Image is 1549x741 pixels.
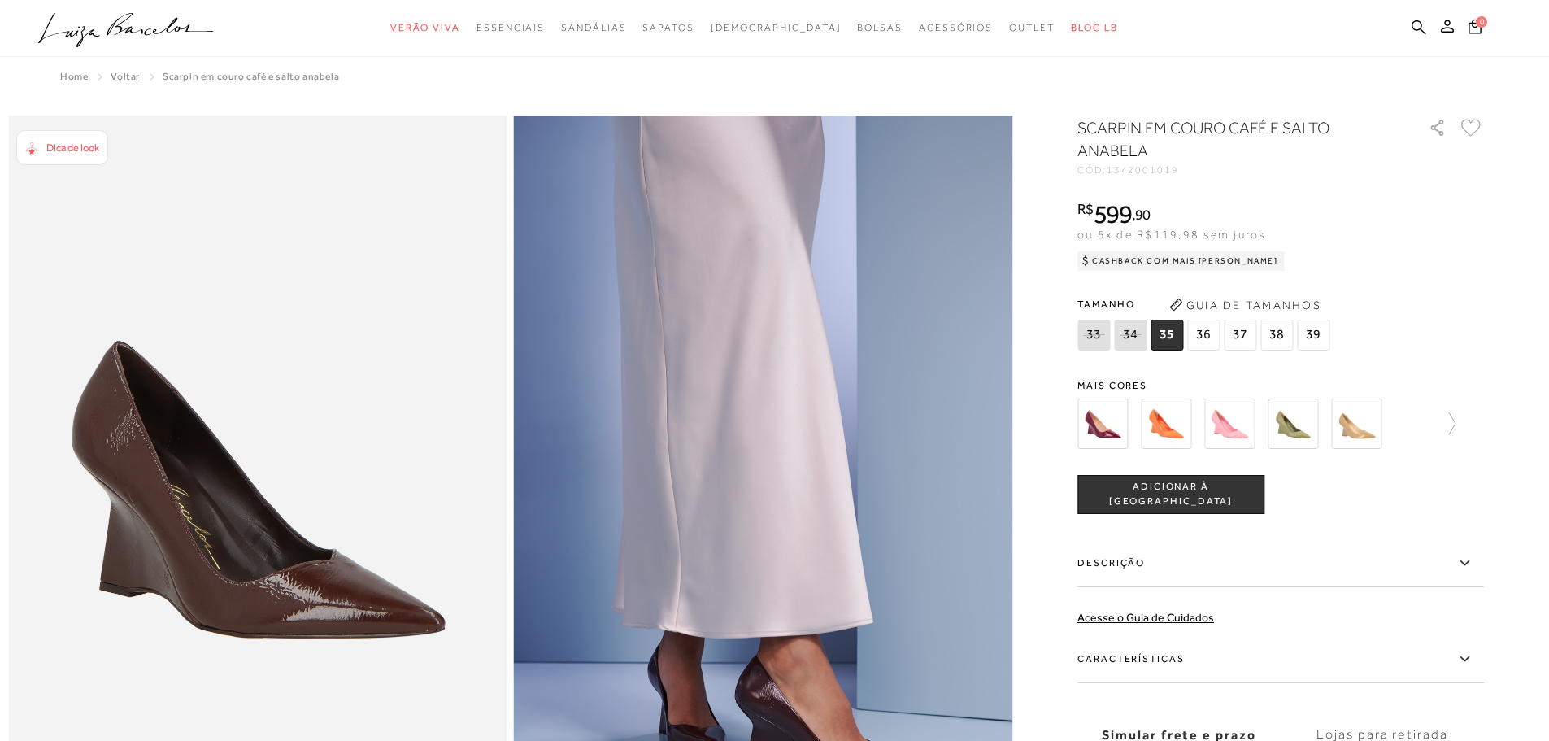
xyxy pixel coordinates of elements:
[1077,251,1285,271] div: Cashback com Mais [PERSON_NAME]
[1331,399,1381,449] img: SCARPIN ANABELA EM COURO VERNIZ BEGE ARGILA
[1077,399,1128,449] img: SCARPIN ANABELA EM COURO VERNIZ MARSALA
[1187,320,1220,351] span: 36
[1077,292,1334,316] span: Tamanho
[561,22,626,33] span: Sandálias
[1476,16,1487,28] span: 0
[111,71,140,82] a: Voltar
[1077,320,1110,351] span: 33
[1077,636,1484,683] label: Características
[1009,22,1055,33] span: Outlet
[1260,320,1293,351] span: 38
[1077,381,1484,390] span: Mais cores
[1077,228,1265,241] span: ou 5x de R$119,98 sem juros
[711,22,842,33] span: [DEMOGRAPHIC_DATA]
[1114,320,1147,351] span: 34
[476,22,545,33] span: Essenciais
[390,22,460,33] span: Verão Viva
[1107,164,1179,176] span: 1342001019
[919,22,993,33] span: Acessórios
[1077,202,1094,216] i: R$
[919,13,993,43] a: noSubCategoriesText
[1268,399,1318,449] img: SCARPIN ANABELA EM COURO VERDE OLIVA
[561,13,626,43] a: noSubCategoriesText
[163,71,339,82] span: SCARPIN EM COURO CAFÉ E SALTO ANABELA
[1077,475,1264,514] button: ADICIONAR À [GEOGRAPHIC_DATA]
[1071,13,1118,43] a: BLOG LB
[1141,399,1191,449] img: SCARPIN ANABELA EM COURO LARANJA SUNSET
[1151,320,1183,351] span: 35
[1077,540,1484,587] label: Descrição
[1204,399,1255,449] img: SCARPIN ANABELA EM COURO ROSA CEREJEIRA
[1009,13,1055,43] a: noSubCategoriesText
[857,22,903,33] span: Bolsas
[60,71,88,82] a: Home
[642,13,694,43] a: noSubCategoriesText
[476,13,545,43] a: noSubCategoriesText
[46,142,99,154] span: Dica de look
[1077,611,1214,624] a: Acesse o Guia de Cuidados
[1224,320,1256,351] span: 37
[1164,292,1326,318] button: Guia de Tamanhos
[857,13,903,43] a: noSubCategoriesText
[1464,18,1486,40] button: 0
[1297,320,1329,351] span: 39
[1077,116,1382,162] h1: SCARPIN EM COURO CAFÉ E SALTO ANABELA
[1078,480,1264,508] span: ADICIONAR À [GEOGRAPHIC_DATA]
[390,13,460,43] a: noSubCategoriesText
[642,22,694,33] span: Sapatos
[1132,207,1151,222] i: ,
[1135,206,1151,223] span: 90
[1071,22,1118,33] span: BLOG LB
[1094,199,1132,229] span: 599
[711,13,842,43] a: noSubCategoriesText
[1077,165,1403,175] div: CÓD:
